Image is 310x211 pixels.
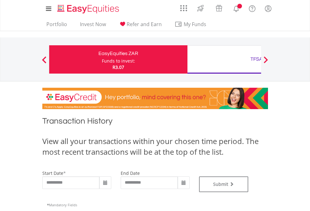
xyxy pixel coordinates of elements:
a: My Profile [260,2,276,15]
img: vouchers-v2.svg [214,3,224,13]
button: Previous [38,59,50,66]
img: EasyEquities_Logo.png [56,4,122,14]
div: Funds to invest: [102,58,135,64]
img: grid-menu-icon.svg [180,5,187,12]
a: AppsGrid [176,2,191,12]
label: start date [42,170,63,176]
a: FAQ's and Support [244,2,260,14]
a: Refer and Earn [116,21,164,31]
img: EasyCredit Promotion Banner [42,88,268,109]
span: R3.07 [113,64,124,70]
div: View all your transactions within your chosen time period. The most recent transactions will be a... [42,136,268,158]
img: thrive-v2.svg [195,3,206,13]
a: Invest Now [77,21,108,31]
a: Portfolio [44,21,70,31]
span: My Funds [175,20,216,28]
span: Refer and Earn [127,21,162,28]
span: Mandatory Fields [47,203,77,207]
h1: Transaction History [42,115,268,130]
button: Next [260,59,272,66]
a: Vouchers [210,2,228,13]
a: Home page [55,2,122,14]
div: EasyEquities ZAR [53,49,184,58]
a: Notifications [228,2,244,14]
label: end date [121,170,140,176]
button: Submit [199,176,249,192]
